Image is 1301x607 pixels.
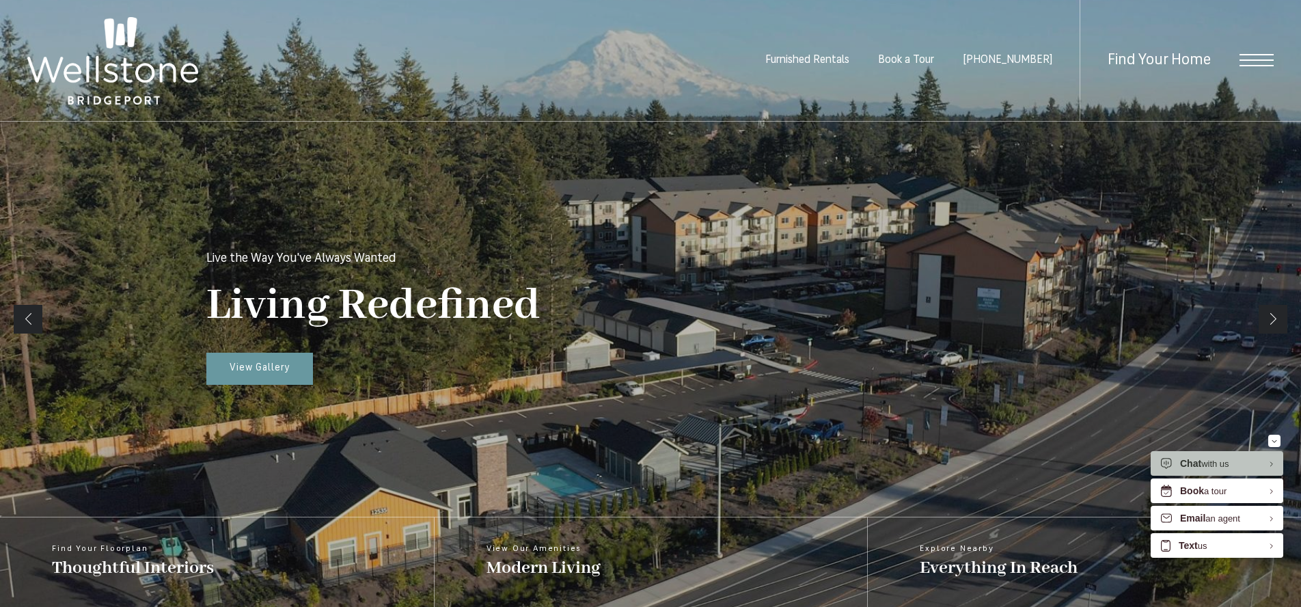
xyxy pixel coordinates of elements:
[206,253,396,265] p: Live the Way You've Always Wanted
[1240,54,1274,66] button: Open Menu
[920,556,1078,580] span: Everything In Reach
[920,545,1078,553] span: Explore Nearby
[14,305,42,334] a: Previous
[487,545,601,553] span: View Our Amenities
[230,363,290,373] span: View Gallery
[867,517,1301,607] a: Explore Nearby
[434,517,868,607] a: View Our Amenities
[1259,305,1287,334] a: Next
[206,353,313,386] a: View Gallery
[206,279,540,333] p: Living Redefined
[963,55,1052,66] span: [PHONE_NUMBER]
[765,55,849,66] a: Furnished Rentals
[27,17,198,105] img: Wellstone
[1108,53,1211,68] a: Find Your Home
[963,55,1052,66] a: Call Us at (253) 642-8681
[52,556,214,580] span: Thoughtful Interiors
[487,556,601,580] span: Modern Living
[52,545,214,553] span: Find Your Floorplan
[878,55,934,66] a: Book a Tour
